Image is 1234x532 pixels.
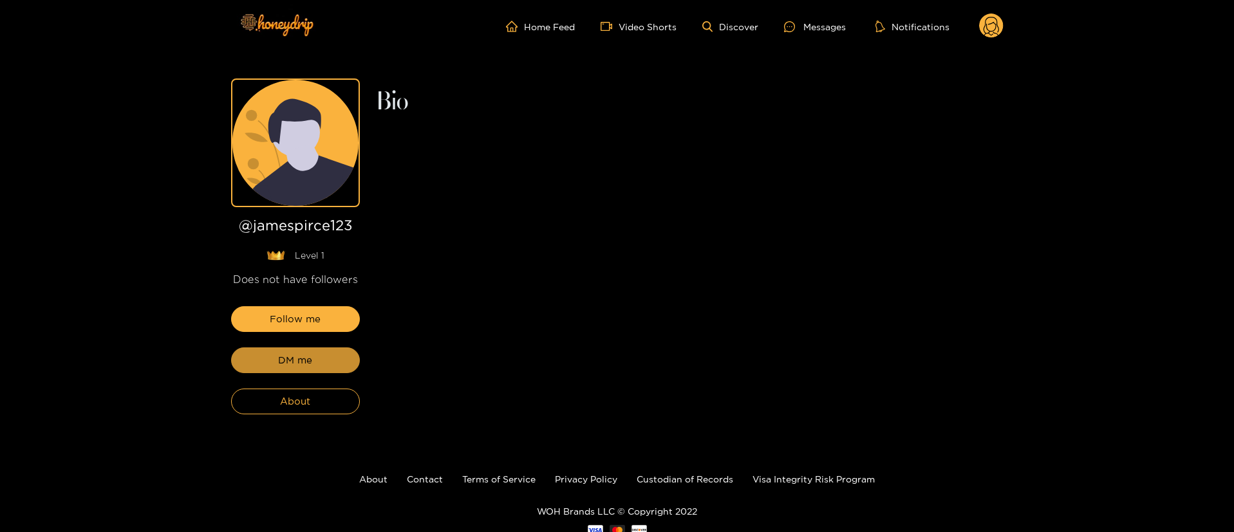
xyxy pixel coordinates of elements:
img: lavel grade [266,250,285,261]
h2: Bio [375,91,1004,113]
a: Home Feed [506,21,575,32]
a: Terms of Service [462,474,536,484]
span: home [506,21,524,32]
a: Custodian of Records [637,474,733,484]
button: Notifications [872,20,953,33]
a: Contact [407,474,443,484]
a: Visa Integrity Risk Program [753,474,875,484]
button: Follow me [231,306,360,332]
div: Does not have followers [231,272,360,287]
span: About [280,394,310,409]
span: DM me [278,353,312,368]
a: About [359,474,388,484]
button: DM me [231,347,360,373]
h1: @ jamespirce123 [231,217,360,239]
span: Follow me [270,311,321,327]
span: Level 1 [295,249,324,262]
a: Privacy Policy [555,474,617,484]
a: Discover [702,21,758,32]
a: Video Shorts [601,21,677,32]
div: Messages [784,19,846,34]
button: About [231,389,360,414]
span: video-camera [601,21,619,32]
